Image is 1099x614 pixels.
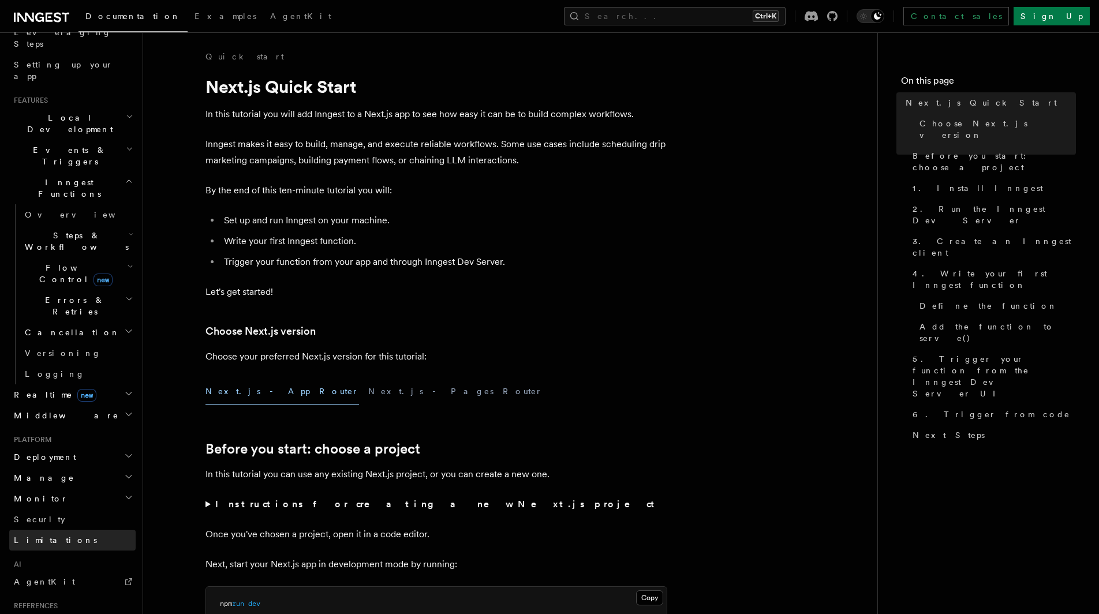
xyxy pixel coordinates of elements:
button: Errors & Retries [20,290,136,322]
span: Choose Next.js version [919,118,1076,141]
span: AI [9,560,21,569]
a: Security [9,509,136,530]
p: In this tutorial you will add Inngest to a Next.js app to see how easy it can be to build complex... [205,106,667,122]
a: 5. Trigger your function from the Inngest Dev Server UI [908,349,1076,404]
span: Before you start: choose a project [913,150,1076,173]
p: By the end of this ten-minute tutorial you will: [205,182,667,199]
span: Logging [25,369,85,379]
span: 5. Trigger your function from the Inngest Dev Server UI [913,353,1076,399]
a: Overview [20,204,136,225]
span: Flow Control [20,262,127,285]
span: Events & Triggers [9,144,126,167]
button: Realtimenew [9,384,136,405]
button: Search...Ctrl+K [564,7,786,25]
button: Manage [9,467,136,488]
span: Setting up your app [14,60,113,81]
a: Choose Next.js version [205,323,316,339]
span: Examples [195,12,256,21]
button: Inngest Functions [9,172,136,204]
span: Define the function [919,300,1057,312]
span: Realtime [9,389,96,400]
span: Versioning [25,349,101,358]
span: Security [14,515,65,524]
a: Next Steps [908,425,1076,445]
p: Choose your preferred Next.js version for this tutorial: [205,349,667,365]
li: Trigger your function from your app and through Inngest Dev Server. [220,254,667,270]
button: Deployment [9,447,136,467]
p: Once you've chosen a project, open it in a code editor. [205,526,667,542]
a: 1. Install Inngest [908,178,1076,199]
a: Setting up your app [9,54,136,87]
span: References [9,601,58,611]
div: Inngest Functions [9,204,136,384]
p: Inngest makes it easy to build, manage, and execute reliable workflows. Some use cases include sc... [205,136,667,169]
a: Contact sales [903,7,1009,25]
span: new [94,274,113,286]
span: Add the function to serve() [919,321,1076,344]
kbd: Ctrl+K [753,10,779,22]
summary: Instructions for creating a new Next.js project [205,496,667,512]
a: Next.js Quick Start [901,92,1076,113]
span: 2. Run the Inngest Dev Server [913,203,1076,226]
a: 4. Write your first Inngest function [908,263,1076,295]
a: Define the function [915,295,1076,316]
button: Middleware [9,405,136,426]
span: Documentation [85,12,181,21]
span: 1. Install Inngest [913,182,1043,194]
button: Monitor [9,488,136,509]
span: dev [248,600,260,608]
span: Steps & Workflows [20,230,129,253]
span: Overview [25,210,144,219]
span: Limitations [14,536,97,545]
span: 6. Trigger from code [913,409,1070,420]
span: Cancellation [20,327,120,338]
button: Events & Triggers [9,140,136,172]
a: Versioning [20,343,136,364]
span: Features [9,96,48,105]
button: Next.js - App Router [205,379,359,405]
a: 2. Run the Inngest Dev Server [908,199,1076,231]
span: Monitor [9,493,68,504]
a: AgentKit [263,3,338,31]
span: new [77,389,96,402]
p: Next, start your Next.js app in development mode by running: [205,556,667,572]
button: Toggle dark mode [857,9,884,23]
span: Local Development [9,112,126,135]
a: Quick start [205,51,284,62]
a: Add the function to serve() [915,316,1076,349]
button: Flow Controlnew [20,257,136,290]
span: Deployment [9,451,76,463]
span: Platform [9,435,52,444]
span: AgentKit [14,577,75,586]
p: In this tutorial you can use any existing Next.js project, or you can create a new one. [205,466,667,482]
h4: On this page [901,74,1076,92]
a: Sign Up [1014,7,1090,25]
a: Before you start: choose a project [205,441,420,457]
span: 4. Write your first Inngest function [913,268,1076,291]
span: run [232,600,244,608]
button: Local Development [9,107,136,140]
span: Middleware [9,410,119,421]
a: 3. Create an Inngest client [908,231,1076,263]
strong: Instructions for creating a new Next.js project [215,499,659,510]
span: Next.js Quick Start [906,97,1057,108]
span: Next Steps [913,429,985,441]
span: Errors & Retries [20,294,125,317]
span: 3. Create an Inngest client [913,235,1076,259]
a: 6. Trigger from code [908,404,1076,425]
button: Steps & Workflows [20,225,136,257]
span: AgentKit [270,12,331,21]
a: AgentKit [9,571,136,592]
a: Examples [188,3,263,31]
a: Documentation [78,3,188,32]
a: Choose Next.js version [915,113,1076,145]
p: Let's get started! [205,284,667,300]
button: Next.js - Pages Router [368,379,543,405]
a: Limitations [9,530,136,551]
a: Leveraging Steps [9,22,136,54]
h1: Next.js Quick Start [205,76,667,97]
a: Before you start: choose a project [908,145,1076,178]
span: Manage [9,472,74,484]
span: npm [220,600,232,608]
a: Logging [20,364,136,384]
